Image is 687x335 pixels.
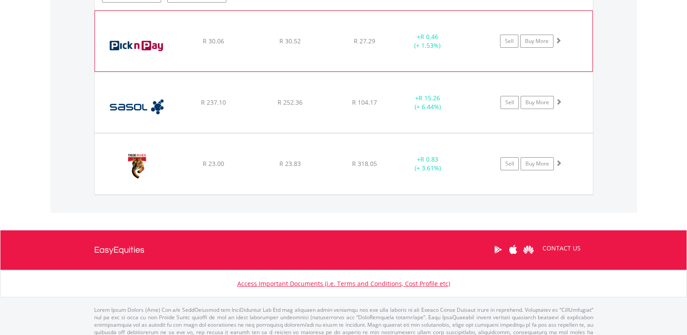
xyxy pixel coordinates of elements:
span: R 104.17 [352,98,377,106]
a: Huawei [521,236,536,263]
a: Buy More [521,96,554,109]
div: + (+ 3.61%) [395,155,461,173]
span: R 0.46 [420,32,438,41]
span: R 15.26 [419,94,440,102]
span: R 0.83 [420,155,438,163]
img: EQU.ZA.TBS.png [99,145,174,192]
span: R 27.29 [354,37,375,45]
a: Sell [500,157,519,170]
span: R 318.05 [352,159,377,168]
span: R 237.10 [201,98,226,106]
a: Access Important Documents (i.e. Terms and Conditions, Cost Profile etc) [237,279,450,288]
div: + (+ 1.53%) [395,32,460,50]
span: R 23.83 [279,159,301,168]
a: Buy More [520,35,553,48]
a: Sell [500,35,518,48]
span: R 252.36 [278,98,303,106]
span: R 23.00 [203,159,224,168]
a: Apple [506,236,521,263]
img: EQU.ZA.PIK.png [99,22,175,69]
span: R 30.06 [203,37,224,45]
span: R 30.52 [279,37,301,45]
a: Sell [500,96,519,109]
a: EasyEquities [94,230,144,270]
a: CONTACT US [536,236,587,261]
a: Google Play [490,236,506,263]
a: Buy More [521,157,554,170]
img: EQU.ZA.SOL.png [99,83,174,130]
div: + (+ 6.44%) [395,94,461,111]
